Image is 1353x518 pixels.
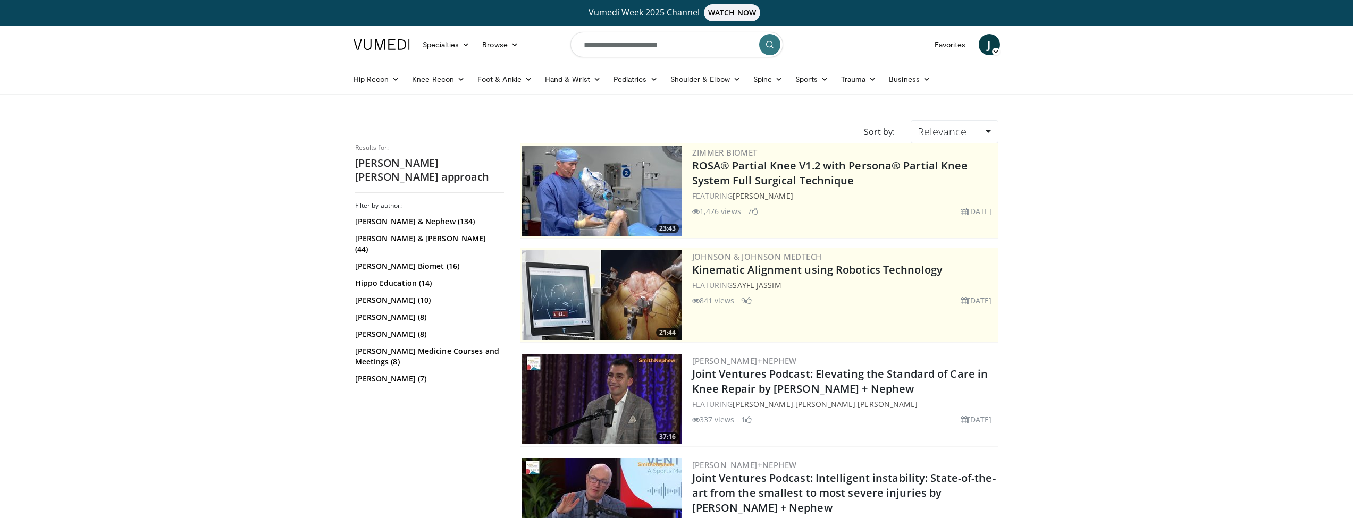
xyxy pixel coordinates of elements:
[355,201,504,210] h3: Filter by author:
[928,34,972,55] a: Favorites
[355,156,504,184] h2: [PERSON_NAME] [PERSON_NAME] approach
[522,354,682,444] img: 0cd83934-5328-4892-b9c0-2e826023cd8a.300x170_q85_crop-smart_upscale.jpg
[961,414,992,425] li: [DATE]
[692,355,797,366] a: [PERSON_NAME]+Nephew
[355,216,501,227] a: [PERSON_NAME] & Nephew (134)
[355,295,501,305] a: [PERSON_NAME] (10)
[733,280,781,290] a: Sayfe Jassim
[961,206,992,217] li: [DATE]
[789,69,835,90] a: Sports
[656,224,679,233] span: 23:43
[355,4,998,21] a: Vumedi Week 2025 ChannelWATCH NOW
[911,120,998,143] a: Relevance
[355,261,501,271] a: [PERSON_NAME] Biomet (16)
[883,69,937,90] a: Business
[692,460,797,470] a: [PERSON_NAME]+Nephew
[747,69,789,90] a: Spine
[961,295,992,306] li: [DATE]
[522,250,682,340] img: 85482610-0380-4aae-aa4a-4a9be0c1a4f1.300x170_q85_crop-smart_upscale.jpg
[406,69,471,90] a: Knee Recon
[692,158,968,188] a: ROSA® Partial Knee V1.2 with Persona® Partial Knee System Full Surgical Technique
[347,69,406,90] a: Hip Recon
[656,328,679,337] span: 21:44
[539,69,607,90] a: Hand & Wrist
[355,278,501,288] a: Hippo Education (14)
[476,34,525,55] a: Browse
[795,399,855,409] a: [PERSON_NAME]
[355,312,501,322] a: [PERSON_NAME] (8)
[471,69,539,90] a: Foot & Ankle
[692,206,741,217] li: 1,476 views
[692,367,988,396] a: Joint Ventures Podcast: Elevating the Standard of Care in Knee Repair by [PERSON_NAME] + Nephew
[522,146,682,236] img: 99b1778f-d2b2-419a-8659-7269f4b428ba.300x170_q85_crop-smart_upscale.jpg
[692,262,943,277] a: Kinematic Alignment using Robotics Technology
[733,399,793,409] a: [PERSON_NAME]
[355,373,501,384] a: [PERSON_NAME] (7)
[918,124,967,139] span: Relevance
[522,354,682,444] a: 37:16
[692,190,996,201] div: FEATURING
[692,414,735,425] li: 337 views
[656,432,679,441] span: 37:16
[747,206,758,217] li: 7
[355,143,504,152] p: Results for:
[355,233,501,254] a: [PERSON_NAME] & [PERSON_NAME] (44)
[692,471,996,515] a: Joint Ventures Podcast: Intelligent instability: State-of-the-art from the smallest to most sever...
[570,32,783,57] input: Search topics, interventions
[355,346,501,367] a: [PERSON_NAME] Medicine Courses and Meetings (8)
[664,69,747,90] a: Shoulder & Elbow
[692,147,758,158] a: Zimmer Biomet
[355,329,501,339] a: [PERSON_NAME] (8)
[692,251,822,262] a: Johnson & Johnson MedTech
[522,250,682,340] a: 21:44
[692,279,996,291] div: FEATURING
[856,120,903,143] div: Sort by:
[354,39,410,50] img: VuMedi Logo
[741,295,752,306] li: 9
[692,398,996,410] div: FEATURING , ,
[741,414,752,425] li: 1
[522,146,682,236] a: 23:43
[858,399,918,409] a: [PERSON_NAME]
[607,69,664,90] a: Pediatrics
[835,69,883,90] a: Trauma
[692,295,735,306] li: 841 views
[979,34,1000,55] a: J
[416,34,476,55] a: Specialties
[704,4,760,21] span: WATCH NOW
[733,191,793,201] a: [PERSON_NAME]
